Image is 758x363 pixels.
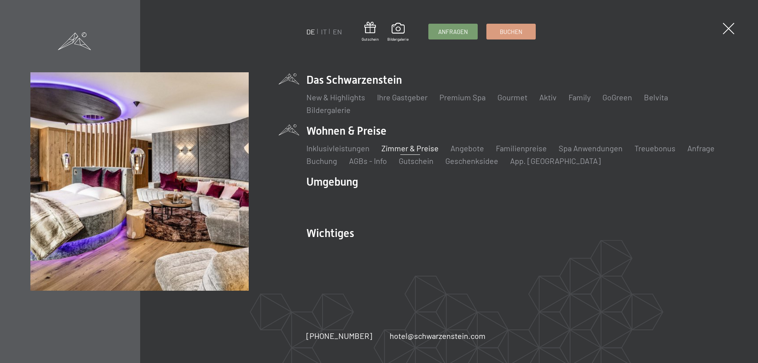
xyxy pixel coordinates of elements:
a: hotel@schwarzenstein.com [390,330,486,341]
span: Gutschein [362,36,379,42]
a: Bildergalerie [306,105,351,115]
span: Buchen [500,28,522,36]
a: Bildergalerie [387,23,409,42]
a: AGBs - Info [349,156,387,166]
a: Buchen [487,24,535,39]
a: Ihre Gastgeber [377,92,428,102]
a: Buchung [306,156,337,166]
a: App. [GEOGRAPHIC_DATA] [510,156,601,166]
a: Angebote [450,143,484,153]
a: Treuebonus [634,143,675,153]
a: Gutschein [399,156,433,166]
a: Aktiv [539,92,557,102]
span: [PHONE_NUMBER] [306,331,372,340]
a: EN [333,27,342,36]
span: Bildergalerie [387,36,409,42]
a: [PHONE_NUMBER] [306,330,372,341]
a: Belvita [644,92,668,102]
a: Anfragen [429,24,477,39]
a: New & Highlights [306,92,365,102]
a: Geschenksidee [445,156,498,166]
a: Anfrage [687,143,715,153]
a: IT [321,27,327,36]
a: Familienpreise [496,143,547,153]
a: Gourmet [497,92,527,102]
a: GoGreen [602,92,632,102]
a: Family [568,92,591,102]
span: Anfragen [438,28,468,36]
a: Gutschein [362,22,379,42]
a: Inklusivleistungen [306,143,370,153]
a: DE [306,27,315,36]
a: Premium Spa [439,92,486,102]
a: Zimmer & Preise [381,143,439,153]
a: Spa Anwendungen [559,143,623,153]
